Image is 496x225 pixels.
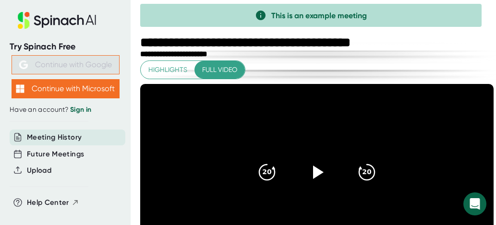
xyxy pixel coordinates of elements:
button: Continue with Google [12,55,120,74]
button: Future Meetings [27,149,84,160]
div: Try Spinach Free [10,41,121,52]
img: Aehbyd4JwY73AAAAAElFTkSuQmCC [19,60,28,69]
button: Continue with Microsoft [12,79,120,98]
button: Upload [27,165,51,176]
span: Full video [202,64,237,76]
span: Highlights [148,64,187,76]
button: Full video [194,61,245,79]
button: Meeting History [27,132,82,143]
a: Sign in [70,106,91,114]
div: Open Intercom Messenger [463,192,486,215]
button: Highlights [141,61,195,79]
span: Help Center [27,197,69,208]
div: Have an account? [10,106,121,114]
span: This is an example meeting [271,11,367,20]
button: Help Center [27,197,79,208]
